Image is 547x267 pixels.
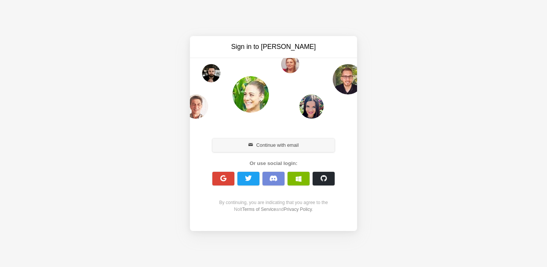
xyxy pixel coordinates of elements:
button: Continue with email [212,138,335,152]
div: By continuing, you are indicating that you agree to the Nolt and . [208,199,339,213]
div: Or use social login: [208,160,339,167]
a: Terms of Service [242,207,276,212]
h3: Sign in to [PERSON_NAME] [210,42,337,52]
a: Privacy Policy [284,207,312,212]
